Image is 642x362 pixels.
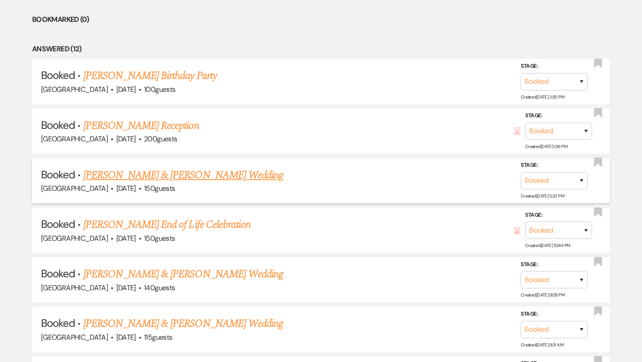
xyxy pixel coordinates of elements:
a: [PERSON_NAME] & [PERSON_NAME] Wedding [83,167,283,183]
span: 100 guests [144,85,175,94]
span: [DATE] [116,85,136,94]
label: Stage: [521,260,588,270]
li: Answered (12) [32,43,610,55]
span: [DATE] [116,134,136,144]
span: Booked [41,168,75,181]
a: [PERSON_NAME] & [PERSON_NAME] Wedding [83,316,283,332]
span: Created: [DATE] 5:33 PM [521,193,564,199]
span: Created: [DATE] 9:09 PM [521,292,564,298]
a: [PERSON_NAME] & [PERSON_NAME] Wedding [83,266,283,282]
span: [DATE] [116,283,136,292]
label: Stage: [525,210,592,220]
span: [GEOGRAPHIC_DATA] [41,234,108,243]
span: Created: [DATE] 3:55 PM [521,94,564,100]
span: [GEOGRAPHIC_DATA] [41,85,108,94]
span: Booked [41,217,75,231]
span: Booked [41,267,75,280]
span: [GEOGRAPHIC_DATA] [41,283,108,292]
span: 150 guests [144,234,175,243]
span: 150 guests [144,184,175,193]
label: Stage: [521,309,588,319]
label: Stage: [521,160,588,170]
label: Stage: [525,111,592,121]
span: Booked [41,118,75,132]
label: Stage: [521,62,588,71]
span: [DATE] [116,184,136,193]
span: [GEOGRAPHIC_DATA] [41,333,108,342]
span: Created: [DATE] 9:31 AM [521,341,563,347]
span: [DATE] [116,234,136,243]
span: 140 guests [144,283,175,292]
a: [PERSON_NAME] Birthday Party [83,68,217,84]
span: [GEOGRAPHIC_DATA] [41,134,108,144]
a: [PERSON_NAME] End of Life Celebration [83,217,251,233]
a: [PERSON_NAME] Reception [83,118,199,134]
span: 200 guests [144,134,177,144]
li: Bookmarked (0) [32,14,610,25]
span: Created: [DATE] 1:36 PM [525,144,567,149]
span: [DATE] [116,333,136,342]
span: Created: [DATE] 10:44 PM [525,243,570,248]
span: Booked [41,68,75,82]
span: [GEOGRAPHIC_DATA] [41,184,108,193]
span: 115 guests [144,333,172,342]
span: Booked [41,316,75,330]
